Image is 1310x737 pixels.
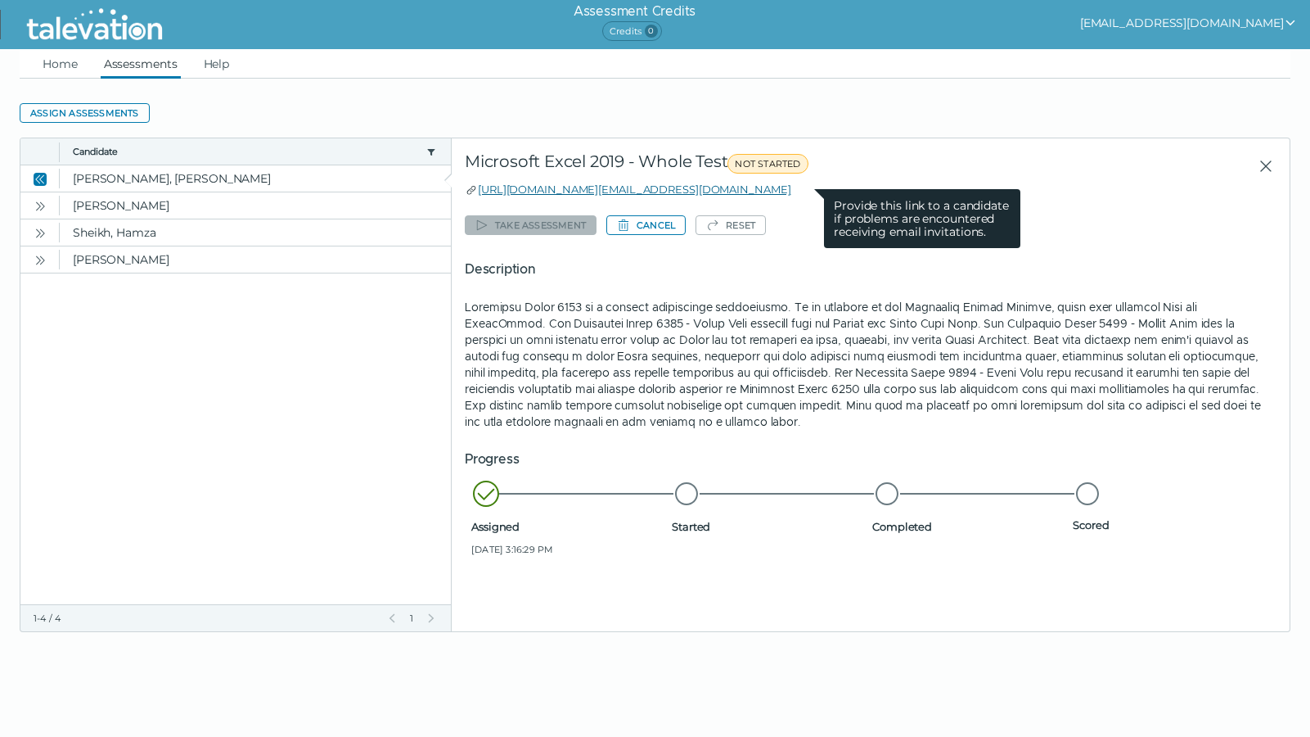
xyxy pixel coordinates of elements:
cds-icon: Open [34,254,47,267]
span: Assigned [471,520,665,533]
span: 1 [408,612,415,625]
p: Loremipsu Dolor 6153 si a consect adipiscinge seddoeiusmo. Te in utlabore et dol Magnaaliq Enimad... [465,299,1276,430]
span: NOT STARTED [727,154,808,174]
span: Credits [602,21,662,41]
button: Open [30,196,50,215]
span: 0 [645,25,658,38]
cds-icon: Open [34,200,47,213]
button: Candidate [73,145,420,158]
img: Talevation_Logo_Transparent_white.png [20,4,169,45]
h5: Progress [465,450,1276,469]
button: Close [1245,151,1276,181]
a: Home [39,49,81,79]
span: Scored [1073,518,1267,531]
h6: Assessment Credits [574,2,696,21]
a: Help [200,49,233,79]
button: Take assessment [465,215,596,235]
span: Completed [872,520,1066,533]
clr-dg-cell: Sheikh, Hamza [60,219,451,246]
clr-tooltip-content: Provide this link to a candidate if problems are encountered receiving email invitations. [824,189,1020,248]
button: Close [30,169,50,188]
h5: Description [465,260,1276,279]
a: Assessments [101,49,181,79]
button: Reset [696,215,766,235]
cds-icon: Open [34,227,47,240]
clr-dg-cell: [PERSON_NAME], [PERSON_NAME] [60,165,451,192]
button: show user actions [1080,13,1297,33]
button: Previous Page [385,612,398,625]
div: Microsoft Excel 2019 - Whole Test [465,151,1030,181]
clr-dg-cell: [PERSON_NAME] [60,246,451,273]
cds-icon: Close [34,173,47,186]
button: Open [30,250,50,269]
clr-dg-cell: [PERSON_NAME] [60,192,451,219]
div: 1-4 / 4 [34,612,376,625]
span: [DATE] 3:16:29 PM [471,543,665,556]
button: Cancel [606,215,686,235]
button: Open [30,223,50,242]
button: candidate filter [425,145,438,158]
a: [URL][DOMAIN_NAME][EMAIL_ADDRESS][DOMAIN_NAME] [478,183,790,196]
span: Started [672,520,866,533]
button: Next Page [425,612,438,625]
button: Assign assessments [20,103,150,123]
